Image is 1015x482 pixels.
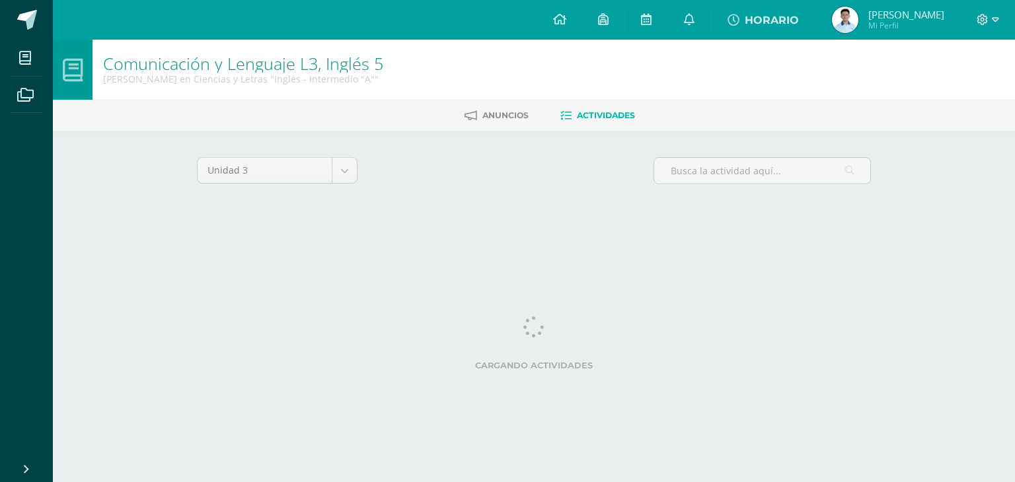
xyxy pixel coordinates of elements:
span: Anuncios [482,110,529,120]
a: Unidad 3 [198,158,357,183]
a: Actividades [560,105,635,126]
span: Mi Perfil [868,20,944,31]
label: Cargando actividades [197,361,871,370]
a: Comunicación y Lenguaje L3, Inglés 5 [103,52,383,75]
input: Busca la actividad aquí... [654,158,870,184]
span: [PERSON_NAME] [868,8,944,21]
span: Actividades [577,110,635,120]
a: Anuncios [465,105,529,126]
h1: Comunicación y Lenguaje L3, Inglés 5 [103,54,383,73]
span: HORARIO [745,14,799,26]
img: c51e7016b353f50c1cab39c14649eb89.png [832,7,858,33]
div: Quinto Bachillerato en Ciencias y Letras 'Inglés - Intermedio "A"' [103,73,383,85]
span: Unidad 3 [207,158,322,183]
